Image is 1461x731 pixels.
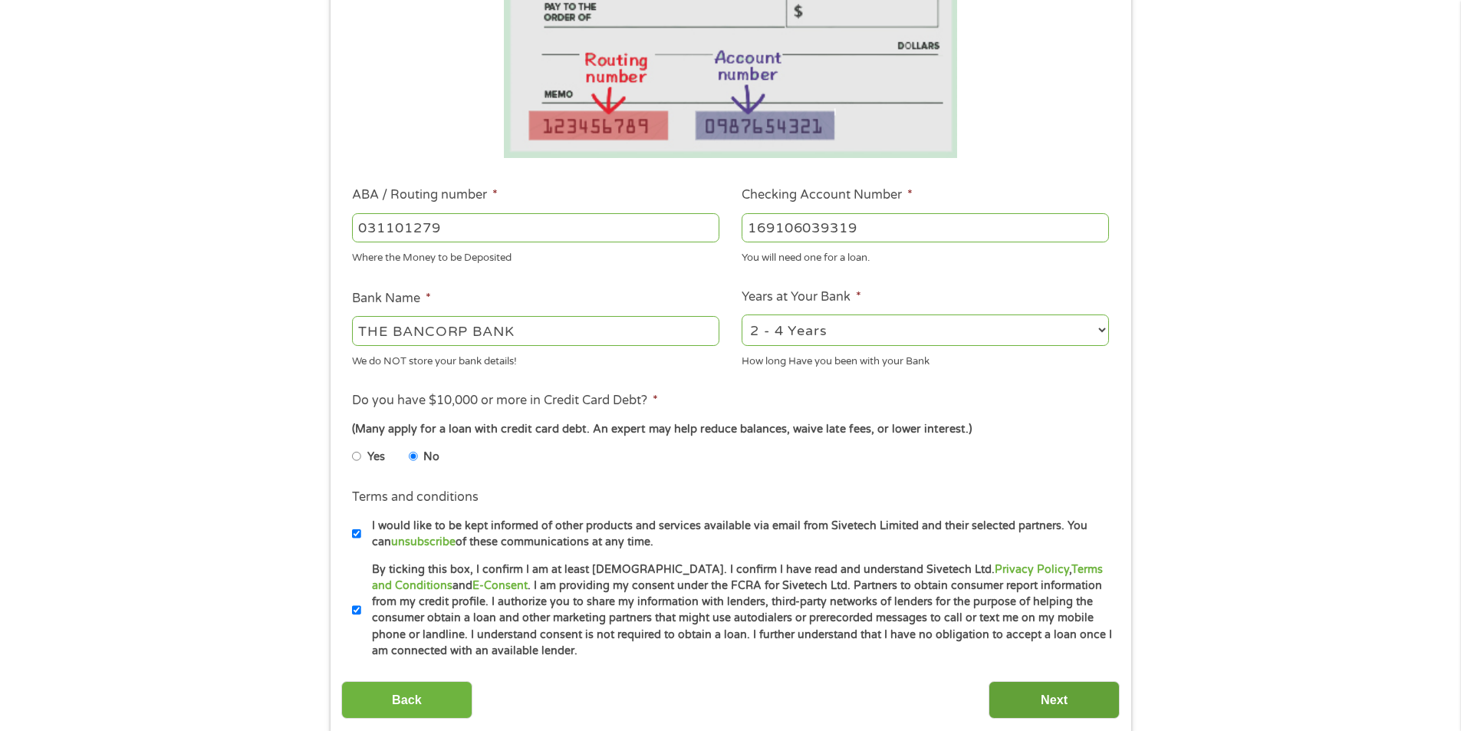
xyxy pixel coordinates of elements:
label: Yes [367,449,385,466]
div: Where the Money to be Deposited [352,245,719,266]
input: 263177916 [352,213,719,242]
div: (Many apply for a loan with credit card debt. An expert may help reduce balances, waive late fees... [352,421,1108,438]
label: ABA / Routing number [352,187,498,203]
div: How long Have you been with your Bank [742,348,1109,369]
input: 345634636 [742,213,1109,242]
a: Terms and Conditions [372,563,1103,592]
label: Terms and conditions [352,489,479,505]
a: Privacy Policy [995,563,1069,576]
label: Do you have $10,000 or more in Credit Card Debt? [352,393,658,409]
label: I would like to be kept informed of other products and services available via email from Sivetech... [361,518,1114,551]
label: Checking Account Number [742,187,913,203]
a: unsubscribe [391,535,456,548]
label: No [423,449,439,466]
label: By ticking this box, I confirm I am at least [DEMOGRAPHIC_DATA]. I confirm I have read and unders... [361,561,1114,660]
div: You will need one for a loan. [742,245,1109,266]
div: We do NOT store your bank details! [352,348,719,369]
input: Back [341,681,472,719]
a: E-Consent [472,579,528,592]
input: Next [989,681,1120,719]
label: Years at Your Bank [742,289,861,305]
label: Bank Name [352,291,431,307]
